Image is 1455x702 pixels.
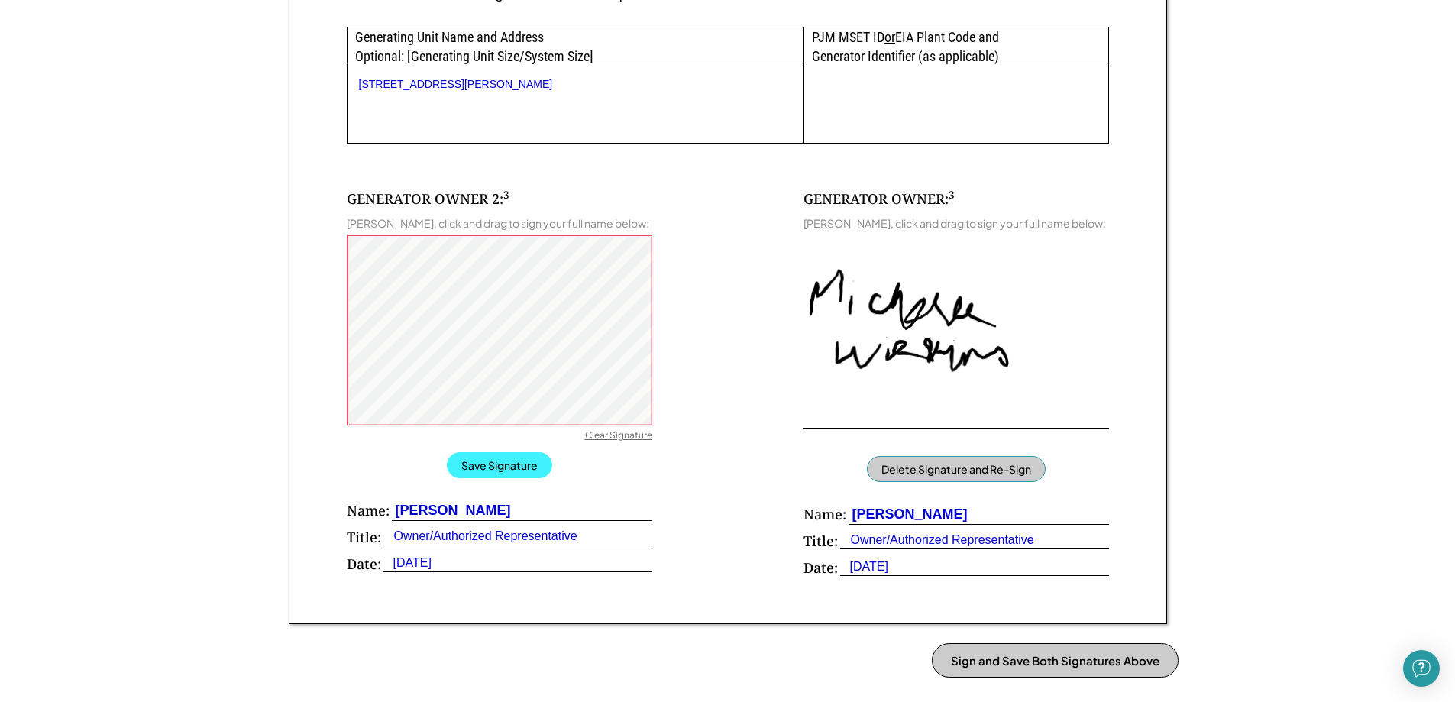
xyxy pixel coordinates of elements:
div: Owner/Authorized Representative [840,532,1034,548]
div: [DATE] [383,555,432,571]
img: IGtLxgAAAAZJREFUAwDMTpZAoTr2FgAAAABJRU5ErkJggg== [803,238,1109,428]
div: Owner/Authorized Representative [383,528,577,545]
button: Save Signature [447,452,552,478]
div: GENERATOR OWNER: [803,189,955,209]
div: [PERSON_NAME], click and drag to sign your full name below: [347,216,649,230]
button: Sign and Save Both Signatures Above [932,643,1179,678]
div: Title: [347,528,381,547]
div: Open Intercom Messenger [1403,650,1440,687]
sup: 3 [503,188,509,202]
div: [PERSON_NAME] [849,505,968,524]
button: Delete Signature and Re-Sign [867,456,1046,482]
div: [DATE] [840,558,888,575]
div: Date: [803,558,838,577]
div: [PERSON_NAME] [392,501,511,520]
u: or [884,29,895,45]
div: GENERATOR OWNER 2: [347,189,509,209]
div: PJM MSET ID EIA Plant Code and Generator Identifier (as applicable) [804,27,1107,66]
div: Date: [347,555,381,574]
div: Name: [803,505,846,524]
div: Clear Signature [585,429,652,445]
div: Name: [347,501,390,520]
div: Title: [803,532,838,551]
div: [STREET_ADDRESS][PERSON_NAME] [359,78,793,91]
div: Generating Unit Name and Address Optional: [Generating Unit Size/System Size] [348,27,804,66]
sup: 3 [949,188,955,202]
div: [PERSON_NAME], click and drag to sign your full name below: [803,216,1106,230]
